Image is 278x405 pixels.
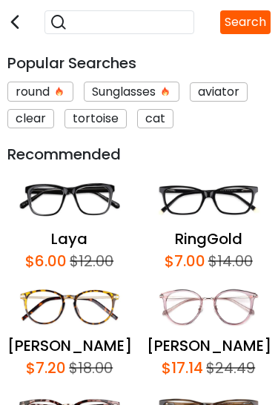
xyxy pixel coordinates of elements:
img: Callie [7,280,132,335]
div: $18.00 [66,357,113,379]
div: Sunglasses [84,82,179,102]
button: Search [220,10,271,34]
div: aviator [190,82,248,102]
a: Laya [51,228,87,249]
div: $7.00 [165,250,205,272]
div: Popular Searches [7,52,271,74]
div: clear [7,109,54,128]
div: cat [137,109,173,128]
div: $24.49 [203,357,255,379]
img: Laya [7,173,132,228]
div: $7.20 [26,357,66,379]
div: $6.00 [25,250,67,272]
div: $17.14 [162,357,203,379]
div: $14.00 [205,250,253,272]
img: RingGold [147,173,271,228]
div: tortoise [64,109,127,128]
div: round [7,82,73,102]
a: [PERSON_NAME] [7,335,132,356]
div: Recommended [7,143,271,165]
img: Naomi [147,280,271,335]
a: RingGold [175,228,242,249]
a: [PERSON_NAME] [147,335,271,356]
div: $12.00 [67,250,113,272]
